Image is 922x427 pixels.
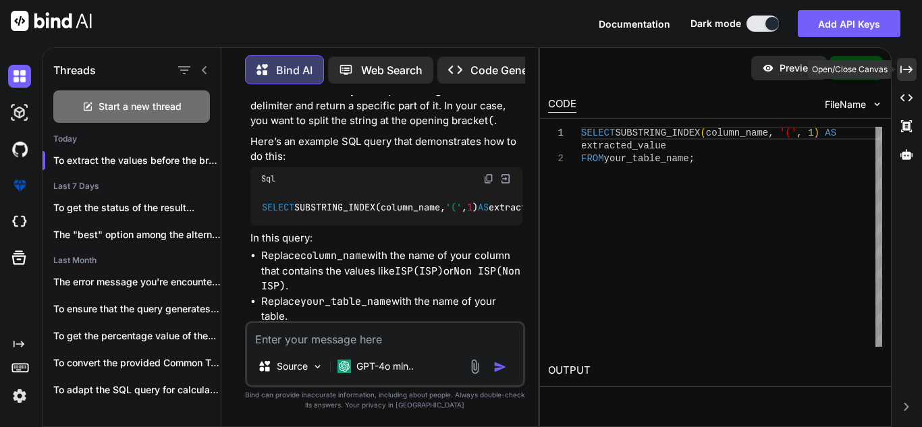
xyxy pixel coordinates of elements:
[11,11,92,31] img: Bind AI
[53,302,221,316] p: To ensure that the query generates dates...
[262,202,294,214] span: SELECT
[300,249,367,262] code: column_name
[493,360,507,374] img: icon
[796,127,802,138] span: ,
[276,62,313,78] p: Bind AI
[445,202,462,214] span: '('
[768,127,774,138] span: ,
[43,134,221,144] h2: Today
[8,210,31,233] img: cloudideIcon
[8,385,31,407] img: settings
[825,127,836,138] span: AS
[499,173,512,185] img: Open in Browser
[604,153,689,164] span: your_table_name
[53,383,221,397] p: To adapt the SQL query for calculating...
[300,295,391,308] code: your_table_name
[8,65,31,88] img: darkChat
[706,127,768,138] span: column_name
[825,98,866,111] span: FileName
[8,138,31,161] img: githubDark
[8,101,31,124] img: darkAi-studio
[581,127,615,138] span: SELECT
[798,10,900,37] button: Add API Keys
[53,410,221,424] p: To calculate the difference in days between...
[599,18,670,30] span: Documentation
[467,202,472,214] span: 1
[814,127,819,138] span: )
[780,61,816,75] p: Preview
[395,264,443,278] code: ISP(ISP)
[581,153,604,164] span: FROM
[261,173,275,184] span: Sql
[478,202,489,214] span: AS
[53,356,221,370] p: To convert the provided Common Table Expressions...
[700,127,705,138] span: (
[277,360,308,373] p: Source
[53,228,221,241] p: The "best" option among the alternatives to...
[780,127,796,138] span: '('
[261,294,522,324] li: Replace with the name of your table.
[548,127,564,140] div: 1
[483,173,494,184] img: copy
[808,127,813,138] span: 1
[250,231,522,246] p: In this query:
[53,154,221,167] p: To extract the values before the bracket...
[361,62,423,78] p: Web Search
[470,62,552,78] p: Code Generator
[53,275,221,289] p: The error message you're encountering indicates that...
[337,360,351,373] img: GPT-4o mini
[548,152,564,165] div: 2
[356,360,414,373] p: GPT-4o min..
[8,174,31,197] img: premium
[99,100,182,113] span: Start a new thread
[53,201,221,215] p: To get the status of the result...
[690,17,741,30] span: Dark mode
[581,140,666,151] span: extracted_value
[43,181,221,192] h2: Last 7 Days
[808,60,892,79] div: Open/Close Canvas
[53,62,96,78] h1: Threads
[599,17,670,31] button: Documentation
[488,114,494,127] code: (
[615,127,700,138] span: SUBSTRING_INDEX
[548,96,576,113] div: CODE
[43,255,221,266] h2: Last Month
[261,200,679,215] code: SUBSTRING_INDEX(column_name, , ) extracted_value your_table_name;
[261,248,522,294] li: Replace with the name of your column that contains the values like or .
[261,264,520,293] code: Non ISP(Non ISP)
[245,390,525,410] p: Bind can provide inaccurate information, including about people. Always double-check its answers....
[762,62,774,74] img: preview
[871,98,883,110] img: chevron down
[689,153,695,164] span: ;
[250,134,522,165] p: Here’s an example SQL query that demonstrates how to do this:
[53,329,221,343] p: To get the percentage value of the...
[312,361,323,372] img: Pick Models
[540,355,891,387] h2: OUTPUT
[467,359,483,374] img: attachment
